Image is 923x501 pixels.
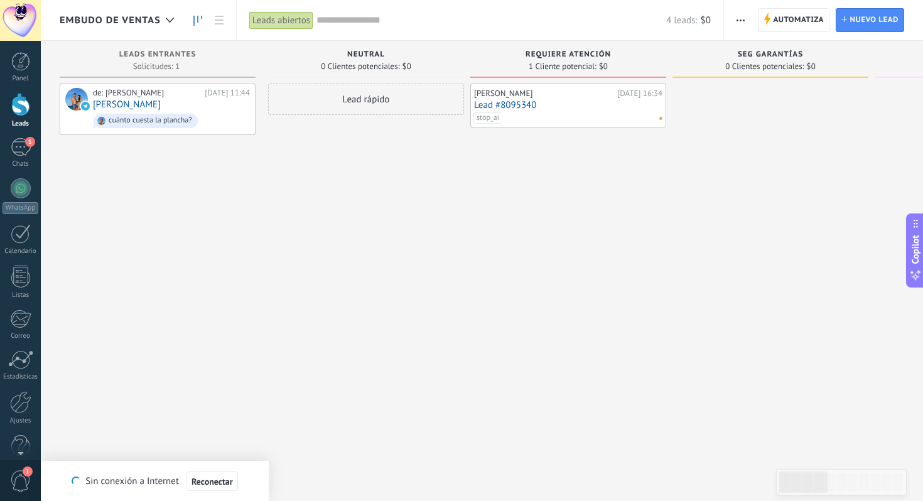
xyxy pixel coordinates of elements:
[402,63,411,70] span: $0
[66,50,249,61] div: Leads Entrantes
[133,63,180,70] span: Solicitudes: 1
[477,50,660,61] div: Requiere Atención
[666,14,697,26] span: 4 leads:
[599,63,608,70] span: $0
[909,235,922,264] span: Copilot
[3,160,39,168] div: Chats
[93,88,200,98] div: de: [PERSON_NAME]
[81,102,90,110] img: telegram-sm.svg
[3,373,39,381] div: Estadísticas
[268,83,464,115] div: Lead rápido
[60,14,161,26] span: Embudo de ventas
[249,11,313,30] div: Leads abiertos
[3,202,38,214] div: WhatsApp
[659,117,662,120] span: No hay nada asignado
[93,99,161,110] a: [PERSON_NAME]
[679,50,862,61] div: SEG GARANTÍAS
[3,291,39,299] div: Listas
[72,471,237,492] div: Sin conexión a Internet
[3,247,39,256] div: Calendario
[192,477,233,486] span: Reconectar
[274,50,458,61] div: Neutral
[23,466,33,477] span: 1
[3,120,39,128] div: Leads
[109,116,192,125] div: cuánto cuesta la plancha?
[65,88,88,110] div: Eduardo De Anda
[725,63,804,70] span: 0 Clientes potenciales:
[3,75,39,83] div: Panel
[526,50,611,59] span: Requiere Atención
[347,50,385,59] span: Neutral
[474,89,614,99] div: [PERSON_NAME]
[3,417,39,425] div: Ajustes
[473,112,502,124] span: stop_ai
[186,471,238,492] button: Reconectar
[850,9,899,31] span: Nuevo lead
[773,9,824,31] span: Automatiza
[205,88,250,98] div: [DATE] 11:44
[321,63,399,70] span: 0 Clientes potenciales:
[807,63,816,70] span: $0
[738,50,803,59] span: SEG GARANTÍAS
[758,8,829,32] a: Automatiza
[119,50,197,59] span: Leads Entrantes
[474,100,662,110] a: Lead #8095340
[701,14,711,26] span: $0
[3,332,39,340] div: Correo
[617,89,662,99] div: [DATE] 16:34
[25,137,35,147] span: 1
[529,63,596,70] span: 1 Cliente potencial:
[836,8,904,32] a: Nuevo lead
